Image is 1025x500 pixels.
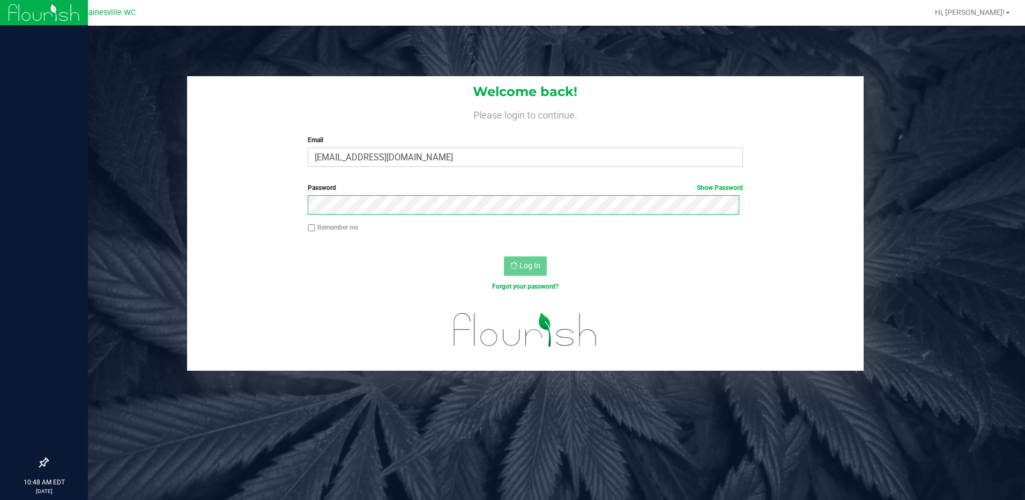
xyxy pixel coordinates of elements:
span: Gainesville WC [83,8,136,17]
p: 10:48 AM EDT [5,477,83,487]
span: Password [308,184,336,192]
p: [DATE] [5,487,83,495]
img: flourish_logo.svg [441,303,610,357]
a: Show Password [697,184,743,192]
span: Hi, [PERSON_NAME]! [935,8,1005,17]
input: Remember me [308,224,315,232]
a: Forgot your password? [492,283,559,290]
label: Email [308,135,743,145]
label: Remember me [308,223,358,232]
button: Log In [504,256,547,276]
h4: Please login to continue. [187,107,864,120]
span: Log In [519,261,540,270]
h1: Welcome back! [187,85,864,99]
